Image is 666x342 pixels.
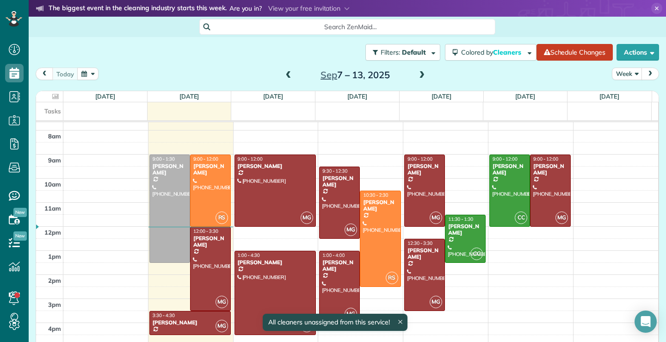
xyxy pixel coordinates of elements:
span: MG [216,320,228,332]
div: [PERSON_NAME] [322,175,357,188]
button: next [641,68,659,80]
span: 9:00 - 12:00 [533,156,558,162]
div: [PERSON_NAME] [533,163,568,176]
a: Schedule Changes [536,44,613,61]
li: The world’s leading virtual event for cleaning business owners. [36,16,407,28]
span: 9:00 - 12:00 [407,156,432,162]
span: 9am [48,156,61,164]
span: RS [216,211,228,224]
span: Are you in? [229,4,262,14]
button: today [52,68,78,80]
span: RS [386,272,398,284]
div: [PERSON_NAME] [237,259,313,266]
h2: 7 – 13, 2025 [297,70,413,80]
a: [DATE] [432,93,451,100]
span: MG [301,211,313,224]
span: 9:30 - 12:30 [322,168,347,174]
span: MG [345,224,357,236]
div: [PERSON_NAME] [492,163,527,176]
button: Filters: Default [365,44,440,61]
span: MG [345,308,357,320]
span: New [13,231,27,241]
span: MG [430,296,442,308]
a: [DATE] [263,93,283,100]
span: Colored by [461,48,524,56]
span: CC [470,248,483,260]
div: [PERSON_NAME] [152,163,187,176]
span: New [13,208,27,217]
span: 9:00 - 12:00 [238,156,263,162]
a: [DATE] [95,93,115,100]
span: Filters: [381,48,400,56]
span: 10am [44,180,61,188]
span: 11:30 - 1:30 [448,216,473,222]
span: 11am [44,205,61,212]
span: 9:00 - 12:00 [193,156,218,162]
a: Filters: Default [361,44,440,61]
span: 8am [48,132,61,140]
span: 10:30 - 2:30 [363,192,388,198]
a: [DATE] [179,93,199,100]
span: 1:00 - 4:00 [322,252,345,258]
div: Open Intercom Messenger [635,311,657,333]
span: 9:00 - 1:30 [153,156,175,162]
span: MG [430,211,442,224]
span: 3pm [48,301,61,308]
span: 2pm [48,277,61,284]
div: [PERSON_NAME] [322,259,357,273]
span: MG [555,211,568,224]
button: Colored byCleaners [445,44,536,61]
div: [PERSON_NAME] [407,247,442,261]
span: 1:00 - 4:30 [238,252,260,258]
span: 3:30 - 4:30 [153,312,175,318]
span: Sep [321,69,337,81]
div: [PERSON_NAME] [193,235,228,249]
div: [PERSON_NAME] [448,223,483,236]
button: prev [36,68,53,80]
div: [PERSON_NAME] [363,199,398,212]
span: 9:00 - 12:00 [493,156,518,162]
button: Week [612,68,642,80]
span: 4pm [48,325,61,332]
span: Default [402,48,426,56]
div: [PERSON_NAME] [407,163,442,176]
button: Actions [617,44,659,61]
span: 1pm [48,253,61,260]
div: [PERSON_NAME] [193,163,228,176]
span: MG [216,296,228,308]
div: [PERSON_NAME] [152,319,228,326]
a: [DATE] [515,93,535,100]
div: [PERSON_NAME] [237,163,313,169]
span: 12:00 - 3:30 [193,228,218,234]
span: 12:30 - 3:30 [407,240,432,246]
span: CC [515,211,527,224]
span: Cleaners [493,48,523,56]
span: Tasks [44,107,61,115]
div: [PHONE_NUMBER] [152,335,228,341]
strong: The biggest event in the cleaning industry starts this week. [49,4,227,14]
a: [DATE] [599,93,619,100]
a: [DATE] [347,93,367,100]
span: 12pm [44,229,61,236]
div: All cleaners unassigned from this service! [263,314,407,331]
